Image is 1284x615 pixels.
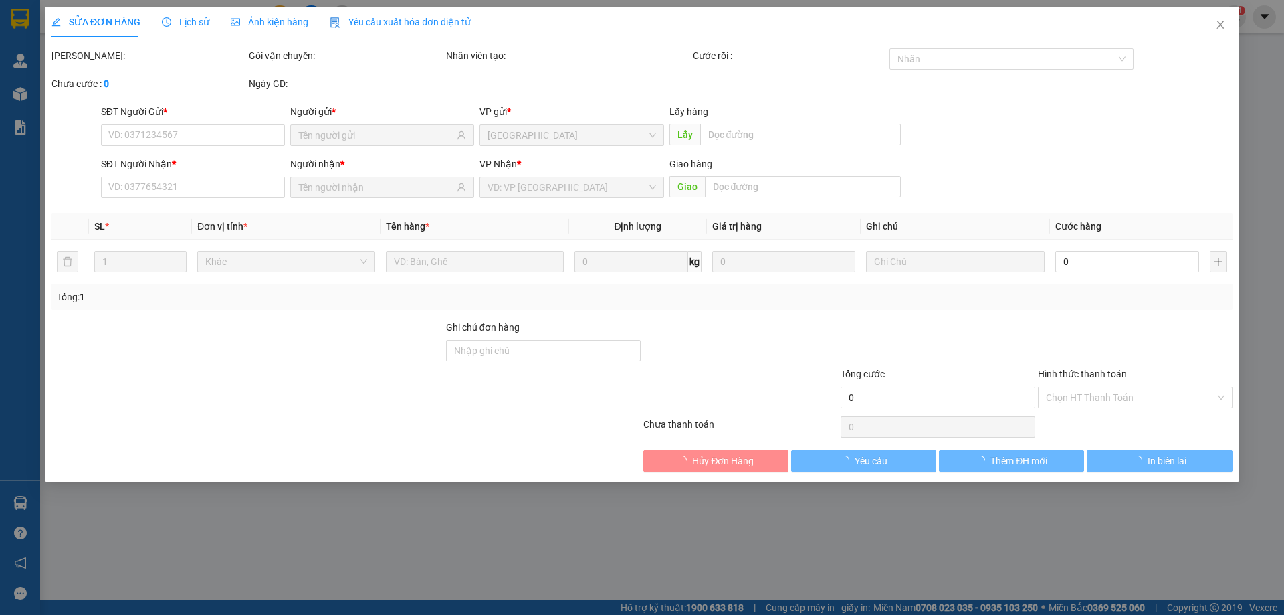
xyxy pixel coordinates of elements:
span: Khác [205,252,367,272]
img: icon [330,17,340,28]
span: Hủy Đơn Hàng [693,454,754,468]
span: loading [976,456,990,465]
span: Yêu cầu xuất hóa đơn điện tử [330,17,471,27]
button: Thêm ĐH mới [939,450,1084,472]
span: picture [231,17,240,27]
span: Lấy [669,124,700,145]
button: Close [1202,7,1239,44]
b: 0 [104,78,109,89]
span: edit [51,17,61,27]
input: Ghi chú đơn hàng [446,340,641,361]
span: loading [1133,456,1148,465]
button: Hủy Đơn Hàng [643,450,788,472]
input: VD: Bàn, Ghế [386,251,564,272]
div: [PERSON_NAME]: [51,48,246,63]
span: Tên hàng [386,221,429,232]
span: Định lượng [615,221,662,232]
div: Người nhận [290,157,474,171]
span: loading [678,456,693,465]
span: Thêm ĐH mới [990,454,1047,468]
span: Tổng cước [841,369,885,379]
input: Ghi Chú [867,251,1045,272]
span: kg [688,251,702,272]
span: Đơn vị tính [197,221,247,232]
div: VP gửi [480,104,664,119]
div: Ngày GD: [249,76,443,91]
div: Chưa thanh toán [642,417,839,440]
label: Ghi chú đơn hàng [446,322,520,333]
input: Dọc đường [700,124,901,145]
span: Cước hàng [1055,221,1101,232]
button: plus [1210,251,1227,272]
input: Tên người nhận [298,180,454,195]
div: SĐT Người Nhận [101,157,285,171]
div: Chưa cước : [51,76,246,91]
span: Giá trị hàng [712,221,762,232]
span: Nha Trang [488,125,656,145]
span: VP Nhận [480,159,518,169]
input: Dọc đường [705,176,901,197]
span: Lịch sử [162,17,209,27]
span: close [1215,19,1226,30]
span: SL [94,221,105,232]
span: Giao [669,176,705,197]
span: Ảnh kiện hàng [231,17,308,27]
div: Tổng: 1 [57,290,496,304]
span: clock-circle [162,17,171,27]
div: Cước rồi : [693,48,887,63]
label: Hình thức thanh toán [1038,369,1127,379]
th: Ghi chú [861,213,1050,240]
button: Yêu cầu [791,450,936,472]
button: In biên lai [1087,450,1233,472]
div: Gói vận chuyển: [249,48,443,63]
input: 0 [712,251,856,272]
span: user [457,183,467,192]
span: Giao hàng [669,159,712,169]
button: delete [57,251,78,272]
span: loading [840,456,855,465]
span: user [457,130,467,140]
span: In biên lai [1148,454,1186,468]
input: Tên người gửi [298,128,454,143]
span: SỬA ĐƠN HÀNG [51,17,140,27]
span: Yêu cầu [855,454,887,468]
span: Lấy hàng [669,106,708,117]
div: SĐT Người Gửi [101,104,285,119]
div: Người gửi [290,104,474,119]
div: Nhân viên tạo: [446,48,690,63]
